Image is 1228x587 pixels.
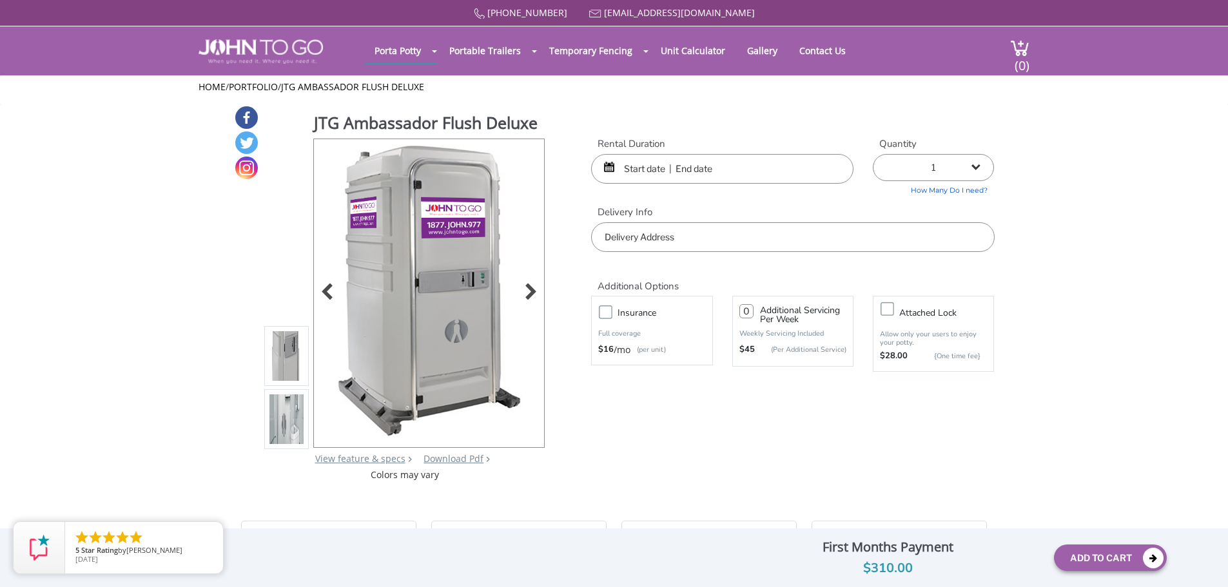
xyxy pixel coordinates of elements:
strong: $28.00 [880,350,908,363]
p: Weekly Servicing Included [739,329,846,338]
img: Mail [589,10,601,18]
img: Product [269,204,304,508]
span: 5 [75,545,79,555]
p: Full coverage [598,327,705,340]
span: (0) [1014,46,1029,74]
a: Unit Calculator [651,38,735,63]
div: First Months Payment [732,536,1044,558]
div: /mo [598,343,705,356]
a: Home [199,81,226,93]
div: $310.00 [732,558,1044,579]
label: Rental Duration [591,137,853,151]
img: chevron.png [486,456,490,462]
a: Portable Trailers [440,38,531,63]
li:  [88,530,103,545]
label: Quantity [873,137,994,151]
ul: / / [199,81,1029,93]
p: {One time fee} [914,350,980,363]
a: View feature & specs [315,452,405,465]
img: cart a [1010,39,1029,57]
a: JTG Ambassador Flush Deluxe [281,81,424,93]
input: Start date | End date [591,154,853,184]
strong: $16 [598,343,614,356]
img: Product [331,139,527,443]
span: by [75,546,213,555]
h2: Additional Options [591,265,994,293]
li:  [74,530,90,545]
label: Delivery Info [591,206,994,219]
a: Porta Potty [365,38,431,63]
a: [PHONE_NUMBER] [487,6,567,19]
li:  [115,530,130,545]
a: Facebook [235,106,258,129]
img: right arrow icon [408,456,412,462]
a: How Many Do I need? [873,181,994,196]
img: Product [269,267,304,571]
span: [PERSON_NAME] [126,545,182,555]
h1: JTG Ambassador Flush Deluxe [314,111,546,137]
a: Twitter [235,131,258,154]
h3: Attached lock [899,305,1000,321]
img: JOHN to go [199,39,323,64]
a: Contact Us [790,38,855,63]
img: Call [474,8,485,19]
input: 0 [739,304,754,318]
p: Allow only your users to enjoy your potty. [880,330,987,347]
input: Delivery Address [591,222,994,252]
h3: Additional Servicing Per Week [760,306,846,324]
button: Live Chat [1176,535,1228,587]
img: Review Rating [26,535,52,561]
a: Download Pdf [424,452,483,465]
a: Gallery [737,38,787,63]
h3: Insurance [618,305,718,321]
strong: $45 [739,343,755,356]
a: Portfolio [229,81,278,93]
a: [EMAIL_ADDRESS][DOMAIN_NAME] [604,6,755,19]
a: Temporary Fencing [540,38,642,63]
div: Colors may vary [264,468,546,481]
button: Add To Cart [1054,544,1167,571]
li:  [101,530,117,545]
li:  [128,530,144,545]
span: Star Rating [81,545,118,555]
p: (per unit) [630,343,666,356]
p: (Per Additional Service) [755,345,846,354]
a: Instagram [235,157,258,179]
span: [DATE] [75,554,98,564]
